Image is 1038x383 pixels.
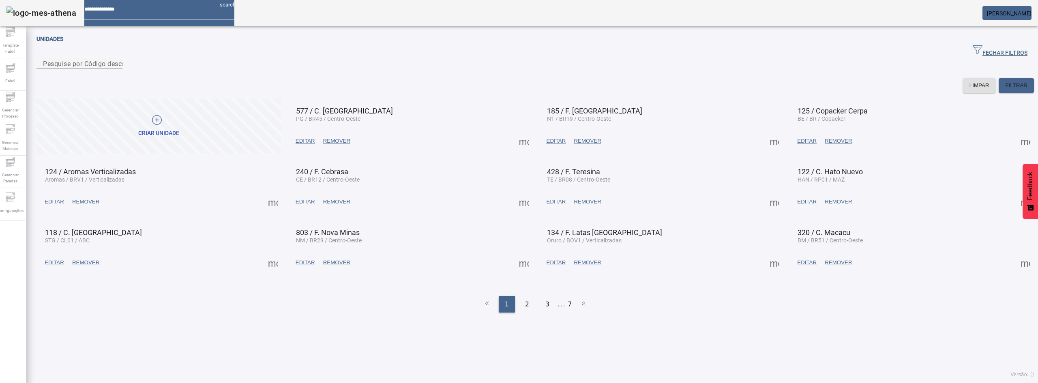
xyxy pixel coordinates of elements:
li: ... [558,296,566,312]
button: Mais [266,255,280,270]
li: 7 [568,296,572,312]
button: Mais [767,195,782,209]
span: REMOVER [323,259,350,267]
button: Mais [517,255,531,270]
button: EDITAR [543,134,570,148]
span: 428 / F. Teresina [547,167,600,176]
mat-label: Pesquise por Código descrição ou sigla [43,60,163,67]
button: EDITAR [292,134,319,148]
span: BE / BR / Copacker [798,116,845,122]
span: 124 / Aromas Verticalizadas [45,167,136,176]
span: 240 / F. Cebrasa [296,167,348,176]
span: LIMPAR [969,81,989,90]
button: REMOVER [570,255,605,270]
button: Mais [767,134,782,148]
span: BM / BR51 / Centro-Oeste [798,237,863,244]
button: Mais [517,195,531,209]
button: EDITAR [543,195,570,209]
span: HAN / RP01 / MAZ [798,176,845,183]
span: EDITAR [547,137,566,145]
span: REMOVER [323,137,350,145]
img: logo-mes-athena [6,6,76,19]
span: Versão: () [1010,372,1034,377]
button: REMOVER [821,195,856,209]
span: EDITAR [797,259,817,267]
span: EDITAR [547,198,566,206]
button: LIMPAR [963,78,996,93]
span: N1 / BR19 / Centro-Oeste [547,116,611,122]
button: Mais [1018,195,1033,209]
button: REMOVER [68,255,103,270]
button: REMOVER [319,195,354,209]
button: EDITAR [41,195,68,209]
span: EDITAR [547,259,566,267]
button: FECHAR FILTROS [966,44,1034,58]
span: [PERSON_NAME] [987,10,1032,17]
button: EDITAR [292,195,319,209]
span: 803 / F. Nova Minas [296,228,360,237]
button: REMOVER [68,195,103,209]
span: FILTRAR [1005,81,1027,90]
span: CE / BR12 / Centro-Oeste [296,176,360,183]
span: EDITAR [296,259,315,267]
span: REMOVER [574,259,601,267]
span: 185 / F. [GEOGRAPHIC_DATA] [547,107,642,115]
span: 125 / Copacker Cerpa [798,107,868,115]
span: EDITAR [797,198,817,206]
button: REMOVER [319,255,354,270]
span: 577 / C. [GEOGRAPHIC_DATA] [296,107,393,115]
span: 134 / F. Latas [GEOGRAPHIC_DATA] [547,228,662,237]
span: Aromas / BRV1 / Verticalizadas [45,176,124,183]
button: REMOVER [319,134,354,148]
span: STG / CL01 / ABC [45,237,90,244]
span: FECHAR FILTROS [973,45,1027,57]
span: Unidades [36,36,63,42]
span: PG / BR45 / Centro-Oeste [296,116,360,122]
button: REMOVER [570,134,605,148]
span: 3 [545,300,549,309]
span: TE / BR08 / Centro-Oeste [547,176,610,183]
span: 2 [525,300,529,309]
button: Mais [266,195,280,209]
button: REMOVER [821,134,856,148]
span: 320 / C. Macacu [798,228,850,237]
span: Oruro / BOV1 / Verticalizadas [547,237,622,244]
button: FILTRAR [999,78,1034,93]
span: 122 / C. Hato Nuevo [798,167,863,176]
button: EDITAR [543,255,570,270]
span: Fabril [3,75,17,86]
span: 118 / C. [GEOGRAPHIC_DATA] [45,228,142,237]
span: EDITAR [797,137,817,145]
span: REMOVER [574,137,601,145]
button: EDITAR [793,255,821,270]
button: Mais [1018,134,1033,148]
span: Feedback [1027,172,1034,200]
button: REMOVER [570,195,605,209]
button: Criar unidade [36,99,281,154]
div: Criar unidade [138,129,179,137]
span: REMOVER [72,259,99,267]
span: REMOVER [825,137,852,145]
span: EDITAR [45,259,64,267]
button: EDITAR [793,134,821,148]
span: EDITAR [296,137,315,145]
button: EDITAR [41,255,68,270]
span: NM / BR29 / Centro-Oeste [296,237,362,244]
button: Mais [517,134,531,148]
button: EDITAR [292,255,319,270]
span: REMOVER [825,198,852,206]
button: Mais [1018,255,1033,270]
span: EDITAR [296,198,315,206]
span: REMOVER [323,198,350,206]
button: Feedback - Mostrar pesquisa [1023,164,1038,219]
button: Mais [767,255,782,270]
span: REMOVER [825,259,852,267]
button: REMOVER [821,255,856,270]
span: REMOVER [72,198,99,206]
button: EDITAR [793,195,821,209]
span: REMOVER [574,198,601,206]
span: EDITAR [45,198,64,206]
